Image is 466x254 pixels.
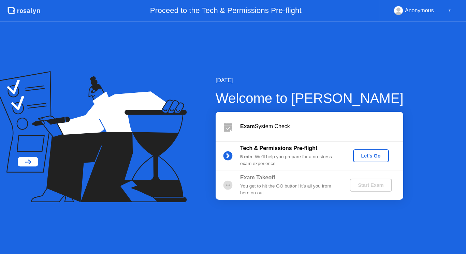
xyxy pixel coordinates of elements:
[353,149,389,162] button: Let's Go
[240,145,317,151] b: Tech & Permissions Pre-flight
[240,183,338,197] div: You get to hit the GO button! It’s all you from here on out
[240,122,403,131] div: System Check
[448,6,451,15] div: ▼
[240,154,252,159] b: 5 min
[352,182,389,188] div: Start Exam
[240,123,255,129] b: Exam
[216,88,404,108] div: Welcome to [PERSON_NAME]
[405,6,434,15] div: Anonymous
[240,175,275,180] b: Exam Takeoff
[356,153,386,159] div: Let's Go
[216,76,404,85] div: [DATE]
[240,153,338,167] div: : We’ll help you prepare for a no-stress exam experience
[350,179,392,192] button: Start Exam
